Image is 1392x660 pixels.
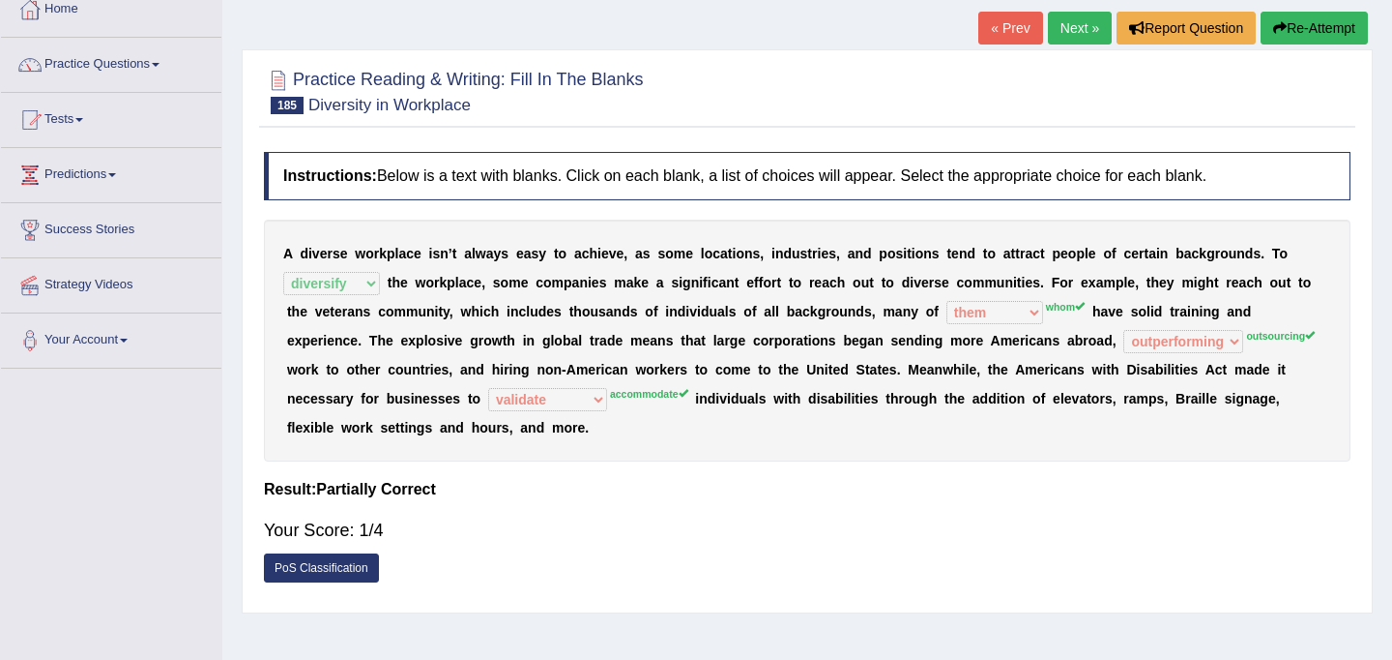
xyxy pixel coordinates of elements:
[623,246,627,261] b: ,
[1040,275,1044,290] b: .
[771,246,775,261] b: i
[507,304,510,319] b: i
[425,275,434,290] b: o
[579,275,588,290] b: n
[1,314,221,362] a: Your Account
[679,275,682,290] b: i
[1220,246,1229,261] b: o
[452,246,457,261] b: t
[915,246,924,261] b: o
[942,275,949,290] b: e
[1270,275,1279,290] b: o
[530,304,538,319] b: u
[617,246,624,261] b: e
[705,246,713,261] b: o
[1159,275,1167,290] b: e
[532,246,539,261] b: s
[524,246,532,261] b: a
[1103,275,1115,290] b: m
[1088,246,1096,261] b: e
[614,275,625,290] b: m
[443,304,449,319] b: y
[630,304,638,319] b: s
[665,246,674,261] b: o
[414,246,421,261] b: e
[1150,275,1159,290] b: h
[733,246,737,261] b: i
[333,246,340,261] b: s
[794,275,802,290] b: o
[283,246,293,261] b: A
[609,246,617,261] b: v
[746,275,754,290] b: e
[837,275,846,290] b: h
[951,246,959,261] b: e
[283,167,377,184] b: Instructions:
[554,246,559,261] b: t
[643,246,651,261] b: s
[913,275,921,290] b: v
[1194,275,1198,290] b: i
[792,246,800,261] b: u
[395,246,399,261] b: l
[1032,275,1040,290] b: s
[1052,246,1060,261] b: p
[398,246,406,261] b: a
[895,246,903,261] b: s
[861,275,870,290] b: u
[1199,246,1206,261] b: k
[712,246,720,261] b: c
[635,246,643,261] b: a
[406,246,414,261] b: c
[910,275,913,290] b: i
[1025,275,1032,290] b: e
[633,275,641,290] b: k
[711,275,719,290] b: c
[1236,246,1245,261] b: n
[1214,275,1219,290] b: t
[438,304,443,319] b: t
[601,246,609,261] b: e
[510,304,519,319] b: n
[754,275,759,290] b: f
[1192,246,1200,261] b: c
[1060,246,1068,261] b: e
[1022,275,1026,290] b: i
[590,304,598,319] b: u
[486,246,494,261] b: a
[1246,275,1254,290] b: c
[538,304,547,319] b: d
[464,246,472,261] b: a
[355,304,363,319] b: n
[653,304,658,319] b: f
[1,148,221,196] a: Predictions
[903,246,907,261] b: i
[671,275,679,290] b: s
[1116,275,1124,290] b: p
[665,304,669,319] b: i
[1156,246,1160,261] b: i
[1184,246,1192,261] b: a
[320,246,328,261] b: e
[474,275,481,290] b: e
[836,246,840,261] b: ,
[472,246,476,261] b: l
[449,304,453,319] b: ,
[685,304,689,319] b: i
[728,246,733,261] b: t
[1,38,221,86] a: Practice Questions
[959,246,968,261] b: n
[1205,275,1214,290] b: h
[1123,246,1131,261] b: c
[691,275,700,290] b: n
[447,275,455,290] b: p
[1139,246,1144,261] b: r
[1135,275,1139,290] b: ,
[526,304,530,319] b: l
[1232,275,1239,290] b: e
[1144,246,1148,261] b: t
[789,275,794,290] b: t
[1272,246,1280,261] b: T
[929,275,934,290] b: r
[1167,275,1174,290] b: y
